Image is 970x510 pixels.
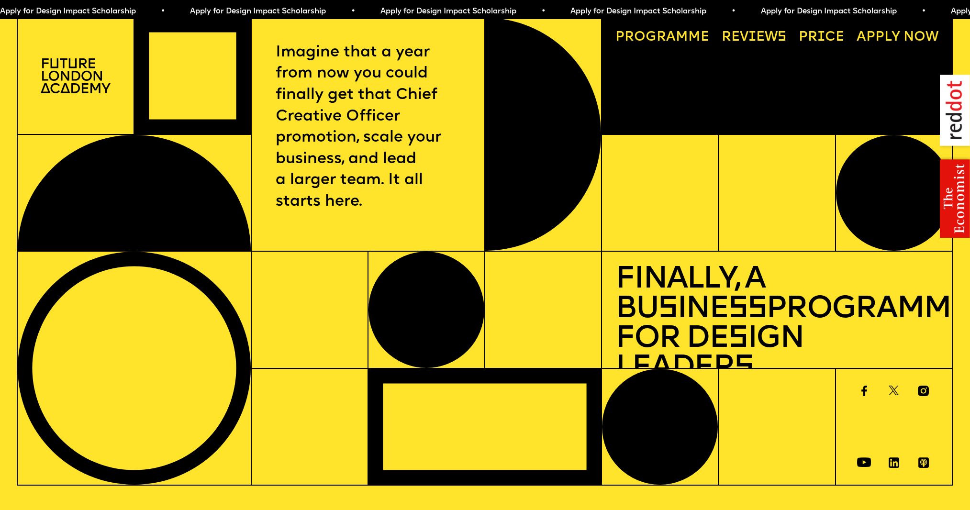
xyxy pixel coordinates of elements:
[609,24,716,51] a: Programme
[276,42,460,213] p: Imagine that a year from now you could finally get that Chief Creative Officer promotion, scale y...
[728,323,747,355] span: s
[728,294,767,325] span: ss
[922,8,926,15] span: •
[666,31,676,44] span: a
[734,353,753,384] span: s
[541,8,546,15] span: •
[658,294,677,325] span: s
[615,265,938,383] h1: Finally, a Bu ine Programme for De ign Leader
[792,24,851,51] a: Price
[715,24,793,51] a: Reviews
[731,8,736,15] span: •
[161,8,165,15] span: •
[351,8,355,15] span: •
[857,31,866,44] span: A
[850,24,945,51] a: Apply now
